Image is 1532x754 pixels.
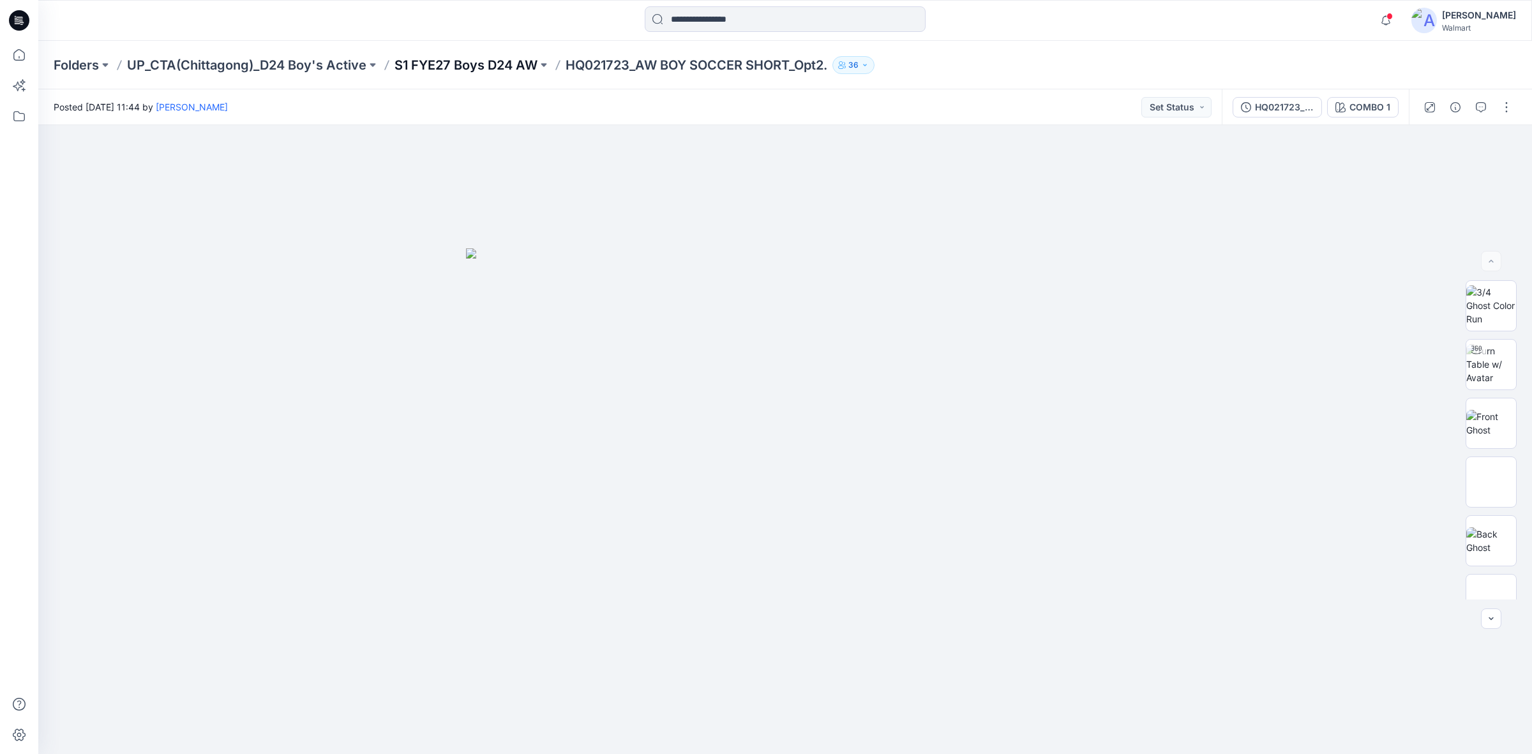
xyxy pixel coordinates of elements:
button: 36 [832,56,875,74]
p: 36 [848,58,859,72]
img: 3/4 Ghost Color Run [1466,285,1516,326]
a: UP_CTA(Chittagong)_D24 Boy's Active [127,56,366,74]
img: Front Ghost [1466,410,1516,437]
div: HQ021723_AW BOY SOCCER SHORT 2 [1255,100,1314,114]
button: COMBO 1 [1327,97,1399,117]
button: HQ021723_AW BOY SOCCER SHORT 2 [1233,97,1322,117]
p: HQ021723_AW BOY SOCCER SHORT_Opt2. [566,56,827,74]
div: COMBO 1 [1349,100,1390,114]
img: Back Ghost [1466,527,1516,554]
a: S1 FYE27 Boys D24 AW [394,56,537,74]
img: avatar [1411,8,1437,33]
a: [PERSON_NAME] [156,102,228,112]
img: Turn Table w/ Avatar [1466,344,1516,384]
a: Folders [54,56,99,74]
button: Details [1445,97,1466,117]
div: Walmart [1442,23,1516,33]
div: [PERSON_NAME] [1442,8,1516,23]
span: Posted [DATE] 11:44 by [54,100,228,114]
